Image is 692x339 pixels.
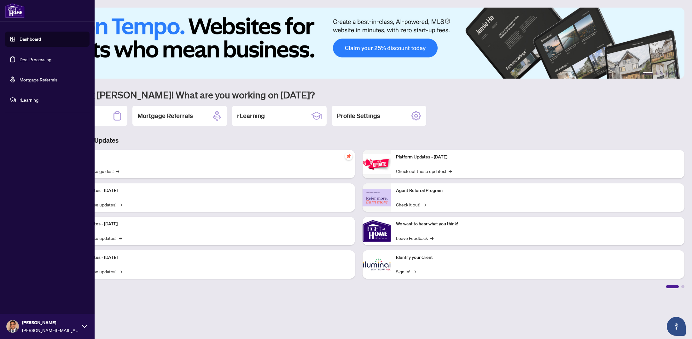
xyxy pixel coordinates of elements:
span: → [413,268,416,275]
p: Platform Updates - [DATE] [396,154,680,161]
img: logo [5,3,25,18]
button: 5 [671,72,673,75]
button: 3 [660,72,663,75]
img: Platform Updates - June 23, 2025 [363,154,391,174]
span: [PERSON_NAME] [22,319,79,326]
span: → [423,201,426,208]
h3: Brokerage & Industry Updates [33,136,684,145]
p: Platform Updates - [DATE] [66,221,350,228]
img: Slide 0 [33,8,684,79]
h2: rLearning [237,111,265,120]
a: Check out these updates!→ [396,168,452,175]
a: Dashboard [20,36,41,42]
img: Profile Icon [7,320,19,332]
span: [PERSON_NAME][EMAIL_ADDRESS][DOMAIN_NAME] [22,327,79,334]
img: We want to hear what you think! [363,217,391,245]
span: → [430,235,433,241]
p: Platform Updates - [DATE] [66,187,350,194]
span: → [119,201,122,208]
h2: Profile Settings [337,111,380,120]
button: 4 [666,72,668,75]
span: → [449,168,452,175]
img: Agent Referral Program [363,189,391,206]
h1: Welcome back [PERSON_NAME]! What are you working on [DATE]? [33,89,684,101]
p: Agent Referral Program [396,187,680,194]
span: → [119,235,122,241]
img: Identify your Client [363,250,391,279]
a: Sign In!→ [396,268,416,275]
p: Self-Help [66,154,350,161]
a: Mortgage Referrals [20,77,57,82]
a: Leave Feedback→ [396,235,433,241]
p: We want to hear what you think! [396,221,680,228]
h2: Mortgage Referrals [137,111,193,120]
span: rLearning [20,96,85,103]
span: → [119,268,122,275]
button: 6 [676,72,678,75]
span: pushpin [345,152,352,160]
button: Open asap [667,317,686,336]
a: Deal Processing [20,56,51,62]
p: Identify your Client [396,254,680,261]
button: 1 [643,72,653,75]
a: Check it out!→ [396,201,426,208]
span: → [116,168,119,175]
button: 2 [655,72,658,75]
p: Platform Updates - [DATE] [66,254,350,261]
